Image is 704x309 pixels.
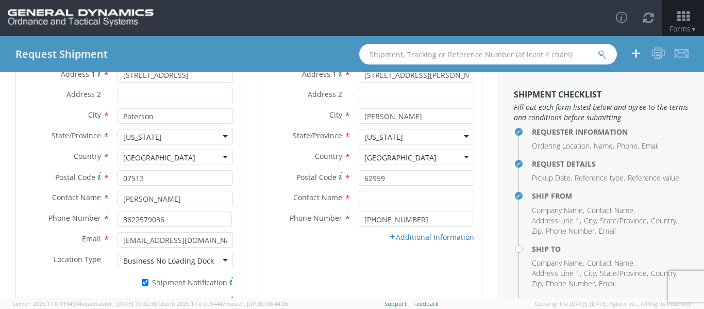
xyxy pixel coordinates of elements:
h3: Shipment Checklist [514,90,689,100]
h4: Ship From [532,192,689,200]
li: Company Name [532,258,584,268]
li: Contact Name [587,205,635,216]
li: Phone [617,141,639,151]
li: Zip [532,279,543,289]
li: Company Name [532,205,584,216]
span: City [329,110,342,120]
span: ▼ [691,25,697,34]
span: Phone Number [290,213,342,223]
li: Email [642,141,659,151]
li: State/Province [600,216,648,226]
label: Schedule Pickup Request [118,295,233,307]
h4: Ship To [532,245,689,253]
div: [US_STATE] [364,132,403,142]
span: Address 1 [61,69,95,79]
span: Contact Name [52,192,101,202]
li: City [584,268,597,279]
li: Ordering Location [532,141,591,151]
li: Country [651,216,678,226]
li: Contact Name [587,258,635,268]
span: Address 2 [66,89,101,99]
li: Zip [532,226,543,236]
div: Business No Loading Dock [123,256,214,266]
li: Email [599,226,616,236]
span: Phone Number [48,213,101,223]
div: [US_STATE] [123,132,162,142]
li: Pickup Date [532,173,572,183]
span: Location Type [54,254,101,264]
h4: Request Details [532,160,689,168]
li: Address Line 1 [532,268,581,279]
li: Email [599,279,616,289]
span: Copyright © [DATE]-[DATE] Agistix Inc., All Rights Reserved [535,300,692,308]
li: Name [594,141,614,151]
li: Country [651,268,678,279]
h4: Requester Information [532,128,689,136]
a: Feedback [413,300,439,307]
img: gd-ots-0c3321f2eb4c994f95cb.png [8,9,154,27]
span: Client: 2025.17.0-cb14447 [158,300,288,307]
span: Country [74,151,101,161]
span: master, [DATE] 08:44:05 [225,300,288,307]
label: Shipment Notification [118,275,233,288]
li: Phone Number [546,226,596,236]
li: City [584,216,597,226]
span: Fill out each form listed below and agree to the terms and conditions before submitting [514,102,689,123]
a: Additional Information [389,232,474,242]
span: Forms [669,24,697,34]
div: [GEOGRAPHIC_DATA] [364,153,437,163]
li: Reference value [628,173,679,183]
span: Contact Name [293,192,342,202]
span: Server: 2025.17.0-1194904eeae [12,300,157,307]
span: Email [82,234,101,243]
span: Postal Code [296,172,337,182]
span: State/Province [293,131,342,140]
span: Address 1 [302,69,337,79]
span: master, [DATE] 10:32:38 [94,300,157,307]
span: Postal Code [55,172,95,182]
li: Phone Number [546,279,596,289]
span: Address 2 [308,89,342,99]
span: Country [315,151,342,161]
span: City [88,110,101,120]
a: Support [384,300,407,307]
input: Shipment, Tracking or Reference Number (at least 4 chars) [359,44,617,64]
h4: Request Shipment [15,48,108,60]
span: State/Province [52,131,101,140]
div: [GEOGRAPHIC_DATA] [123,153,195,163]
li: Address Line 1 [532,216,581,226]
li: State/Province [600,268,648,279]
li: Reference type [575,173,625,183]
input: Shipment Notification [142,279,148,286]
